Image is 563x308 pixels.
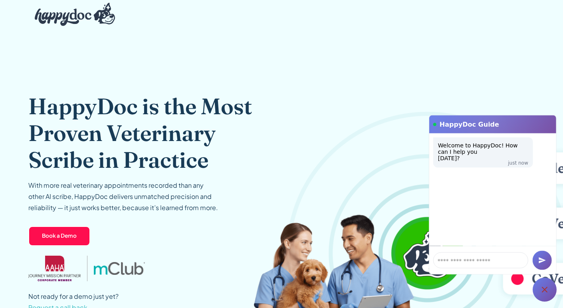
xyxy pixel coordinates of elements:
img: mclub logo [94,262,145,275]
p: With more real veterinary appointments recorded than any other AI scribe, HappyDoc delivers unmat... [28,180,220,213]
img: AAHA Advantage logo [28,256,81,281]
img: HappyDoc Logo: A happy dog with his ear up, listening. [35,3,115,26]
h1: HappyDoc is the Most Proven Veterinary Scribe in Practice [28,93,256,173]
a: Book a Demo [28,226,90,246]
a: home [28,1,115,28]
